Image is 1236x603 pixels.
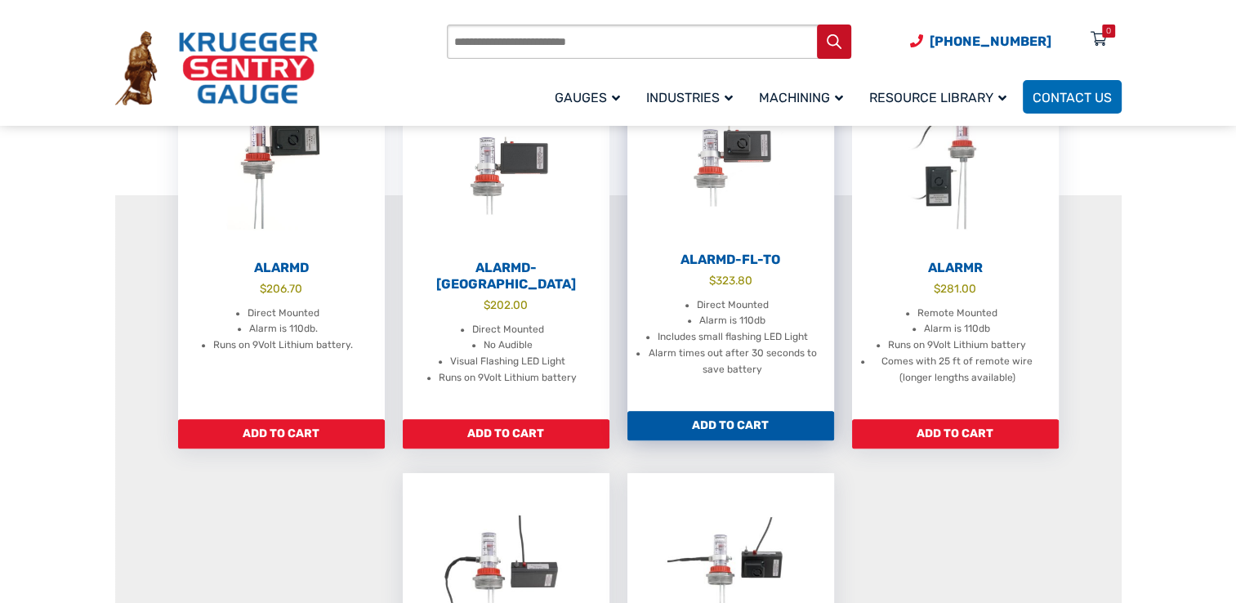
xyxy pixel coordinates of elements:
[260,282,266,295] span: $
[484,337,533,354] li: No Audible
[917,306,997,322] li: Remote Mounted
[699,313,765,329] li: Alarm is 110db
[555,90,620,105] span: Gauges
[636,78,749,116] a: Industries
[709,274,716,287] span: $
[646,90,733,105] span: Industries
[1033,90,1112,105] span: Contact Us
[545,78,636,116] a: Gauges
[648,346,818,378] li: Alarm times out after 30 seconds to save battery
[869,90,1006,105] span: Resource Library
[403,419,609,449] a: Add to cart: “AlarmD-FL”
[910,31,1051,51] a: Phone Number (920) 434-8860
[627,411,834,440] a: Add to cart: “AlarmD-FL-TO”
[178,260,385,276] h2: AlarmD
[403,76,609,256] img: AlarmD-FL
[852,260,1059,276] h2: AlarmR
[403,260,609,293] h2: AlarmD-[GEOGRAPHIC_DATA]
[178,419,385,449] a: Add to cart: “AlarmD”
[627,68,834,411] a: AlarmD-FL-TO $323.80 Direct Mounted Alarm is 110db Includes small flashing LED Light Alarm times ...
[178,76,385,256] img: AlarmD
[213,337,353,354] li: Runs on 9Volt Lithium battery.
[248,306,319,322] li: Direct Mounted
[759,90,843,105] span: Machining
[749,78,859,116] a: Machining
[852,419,1059,449] a: Add to cart: “AlarmR”
[484,298,490,311] span: $
[934,282,976,295] bdi: 281.00
[859,78,1023,116] a: Resource Library
[627,252,834,268] h2: AlarmD-FL-TO
[658,329,808,346] li: Includes small flashing LED Light
[852,76,1059,256] img: AlarmR
[934,282,940,295] span: $
[403,76,609,419] a: AlarmD-[GEOGRAPHIC_DATA] $202.00 Direct Mounted No Audible Visual Flashing LED Light Runs on 9Vol...
[924,321,990,337] li: Alarm is 110db
[852,76,1059,419] a: AlarmR $281.00 Remote Mounted Alarm is 110db Runs on 9Volt Lithium battery Comes with 25 ft of re...
[249,321,318,337] li: Alarm is 110db.
[930,33,1051,49] span: [PHONE_NUMBER]
[1106,25,1111,38] div: 0
[888,337,1026,354] li: Runs on 9Volt Lithium battery
[260,282,302,295] bdi: 206.70
[472,322,544,338] li: Direct Mounted
[115,31,318,106] img: Krueger Sentry Gauge
[627,68,834,248] img: AlarmD-FL-TO
[1023,80,1122,114] a: Contact Us
[697,297,769,314] li: Direct Mounted
[439,370,577,386] li: Runs on 9Volt Lithium battery
[872,354,1042,386] li: Comes with 25 ft of remote wire (longer lengths available)
[484,298,528,311] bdi: 202.00
[450,354,565,370] li: Visual Flashing LED Light
[709,274,752,287] bdi: 323.80
[178,76,385,419] a: AlarmD $206.70 Direct Mounted Alarm is 110db. Runs on 9Volt Lithium battery.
